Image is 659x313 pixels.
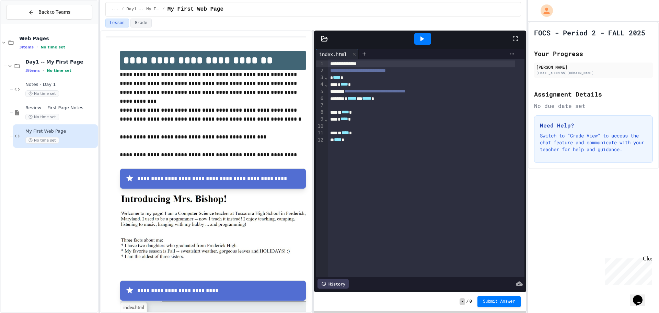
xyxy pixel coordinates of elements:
[105,19,129,27] button: Lesson
[25,114,59,120] span: No time set
[43,68,44,73] span: •
[316,116,324,123] div: 9
[483,299,515,304] span: Submit Answer
[25,90,59,97] span: No time set
[316,67,324,74] div: 2
[324,75,328,80] span: Fold line
[602,256,652,285] iframe: chat widget
[162,7,165,12] span: /
[316,123,324,130] div: 10
[316,51,350,58] div: index.html
[324,116,328,122] span: Fold line
[534,49,653,58] h2: Your Progress
[25,137,59,144] span: No time set
[533,3,555,19] div: My Account
[38,9,70,16] span: Back to Teams
[316,109,324,116] div: 8
[466,299,469,304] span: /
[167,5,223,13] span: My First Web Page
[25,128,96,134] span: My First Web Page
[130,19,152,27] button: Grade
[19,45,34,49] span: 3 items
[316,137,324,144] div: 12
[25,68,40,73] span: 3 items
[536,64,651,70] div: [PERSON_NAME]
[19,35,96,42] span: Web Pages
[540,121,647,130] h3: Need Help?
[316,74,324,81] div: 3
[6,5,92,20] button: Back to Teams
[536,70,651,76] div: [EMAIL_ADDRESS][DOMAIN_NAME]
[316,95,324,102] div: 6
[47,68,71,73] span: No time set
[25,59,96,65] span: Day1 -- My First Page
[534,28,645,37] h1: FOCS - Period 2 - FALL 2025
[316,130,324,136] div: 11
[111,7,119,12] span: ...
[316,49,359,59] div: index.html
[25,82,96,88] span: Notes - Day 1
[316,88,324,95] div: 5
[540,132,647,153] p: Switch to "Grade View" to access the chat feature and communicate with your teacher for help and ...
[36,44,38,50] span: •
[630,286,652,306] iframe: chat widget
[316,81,324,88] div: 4
[127,7,160,12] span: Day1 -- My First Page
[316,60,324,67] div: 1
[41,45,65,49] span: No time set
[460,298,465,305] span: -
[3,3,47,44] div: Chat with us now!Close
[477,296,521,307] button: Submit Answer
[121,7,124,12] span: /
[316,102,324,109] div: 7
[317,279,349,289] div: History
[25,105,96,111] span: Review -- First Page Notes
[470,299,472,304] span: 0
[534,102,653,110] div: No due date set
[324,82,328,87] span: Fold line
[534,89,653,99] h2: Assignment Details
